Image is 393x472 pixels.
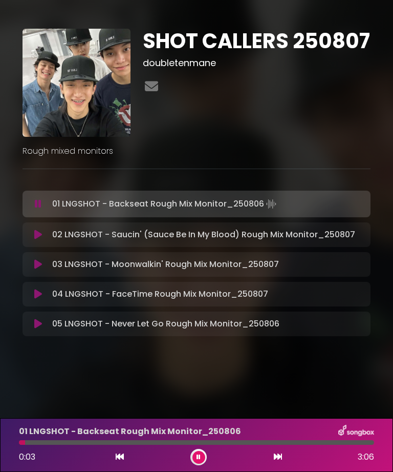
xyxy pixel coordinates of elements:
p: 03 LNGSHOT - Moonwalkin' Rough Mix Monitor_250807 [52,258,279,271]
img: EhfZEEfJT4ehH6TTm04u [23,29,130,137]
h3: doubletenmane [143,57,370,69]
h1: SHOT CALLERS 250807 [143,29,370,53]
p: 02 LNGSHOT - Saucin' (Sauce Be In My Blood) Rough Mix Monitor_250807 [52,229,355,241]
p: Rough mixed monitors [23,145,370,157]
p: 05 LNGSHOT - Never Let Go Rough Mix Monitor_250806 [52,318,279,330]
p: 04 LNGSHOT - FaceTime Rough Mix Monitor_250807 [52,288,268,300]
p: 01 LNGSHOT - Backseat Rough Mix Monitor_250806 [52,197,278,211]
img: waveform4.gif [264,197,278,211]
